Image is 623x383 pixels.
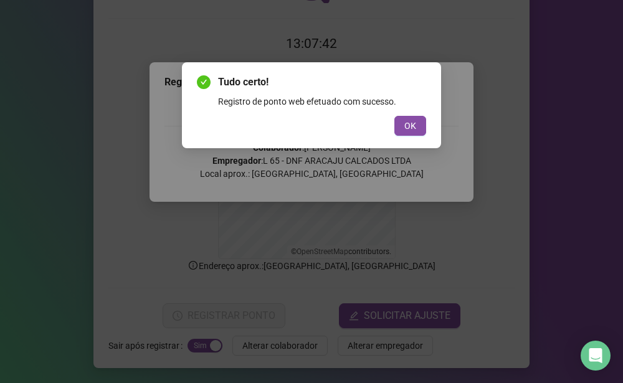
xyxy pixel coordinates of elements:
button: OK [394,116,426,136]
div: Open Intercom Messenger [581,341,611,371]
span: Tudo certo! [218,75,426,90]
div: Registro de ponto web efetuado com sucesso. [218,95,426,108]
span: OK [404,119,416,133]
span: check-circle [197,75,211,89]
